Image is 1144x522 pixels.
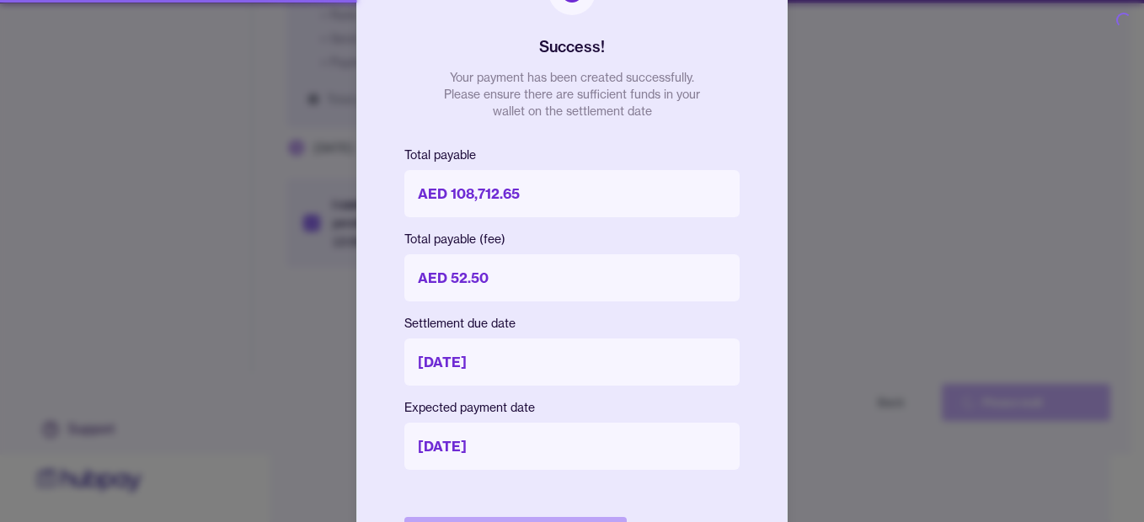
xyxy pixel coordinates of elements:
[404,170,740,217] p: AED 108,712.65
[404,146,740,163] p: Total payable
[404,423,740,470] p: [DATE]
[437,69,707,120] p: Your payment has been created successfully. Please ensure there are sufficient funds in your wall...
[404,254,740,301] p: AED 52.50
[404,231,740,248] p: Total payable (fee)
[404,399,740,416] p: Expected payment date
[404,315,740,332] p: Settlement due date
[404,338,740,386] p: [DATE]
[539,35,605,59] h2: Success!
